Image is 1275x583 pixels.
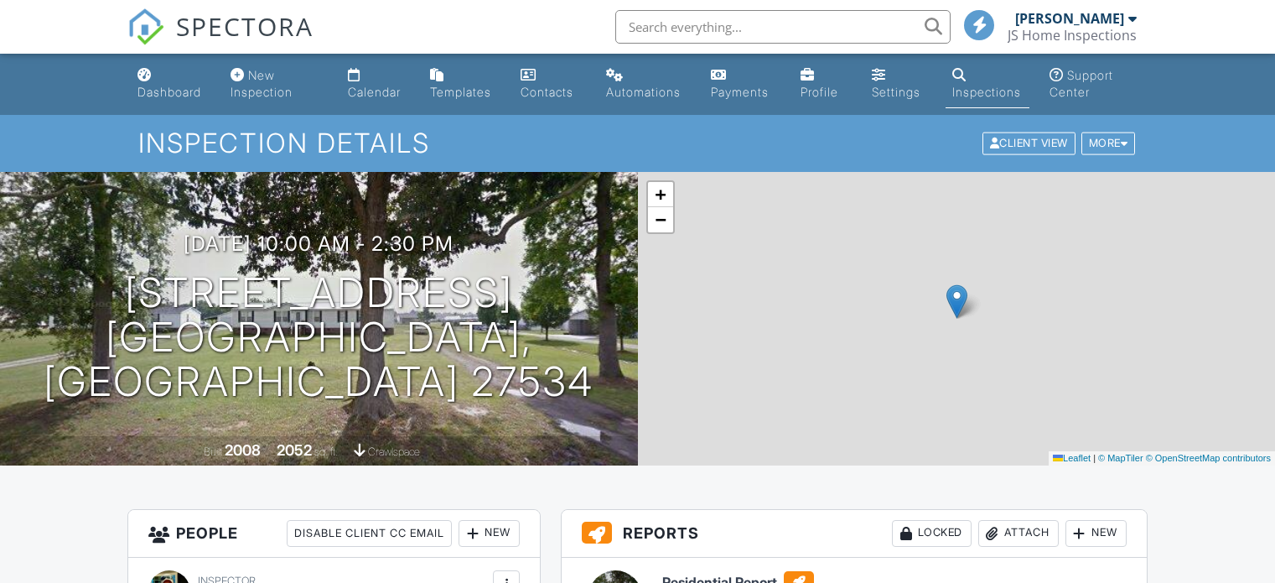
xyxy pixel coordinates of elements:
div: Templates [430,85,491,99]
div: Locked [892,520,972,547]
div: Automations [606,85,681,99]
a: Zoom out [648,207,673,232]
a: Contacts [514,60,586,108]
span: crawlspace [368,445,420,458]
a: New Inspection [224,60,328,108]
div: Attach [978,520,1059,547]
input: Search everything... [615,10,951,44]
a: Support Center [1043,60,1144,108]
h3: [DATE] 10:00 am - 2:30 pm [184,232,454,255]
div: Contacts [521,85,573,99]
h3: People [128,510,540,558]
a: © MapTiler [1098,453,1143,463]
div: New [459,520,520,547]
span: | [1093,453,1096,463]
a: SPECTORA [127,23,314,58]
div: 2008 [225,441,261,459]
h3: Reports [562,510,1147,558]
a: Inspections [946,60,1029,108]
div: Disable Client CC Email [287,520,452,547]
a: © OpenStreetMap contributors [1146,453,1271,463]
div: New Inspection [231,68,293,99]
div: Client View [982,133,1075,155]
div: Dashboard [137,85,201,99]
span: sq. ft. [314,445,338,458]
a: Zoom in [648,182,673,207]
div: JS Home Inspections [1008,27,1137,44]
div: More [1081,133,1136,155]
div: [PERSON_NAME] [1015,10,1124,27]
div: 2052 [277,441,312,459]
span: SPECTORA [176,8,314,44]
span: Built [204,445,222,458]
span: − [655,209,666,230]
img: Marker [946,284,967,319]
div: New [1065,520,1127,547]
a: Leaflet [1053,453,1091,463]
a: Dashboard [131,60,210,108]
a: Automations (Basic) [599,60,691,108]
a: Company Profile [794,60,852,108]
div: Settings [872,85,920,99]
div: Inspections [952,85,1021,99]
a: Client View [981,136,1080,148]
div: Support Center [1050,68,1113,99]
div: Profile [801,85,838,99]
img: The Best Home Inspection Software - Spectora [127,8,164,45]
h1: Inspection Details [138,128,1137,158]
a: Calendar [341,60,410,108]
a: Settings [865,60,932,108]
div: Calendar [348,85,401,99]
div: Payments [711,85,769,99]
h1: [STREET_ADDRESS] [GEOGRAPHIC_DATA], [GEOGRAPHIC_DATA] 27534 [27,271,611,403]
span: + [655,184,666,205]
a: Payments [704,60,780,108]
a: Templates [423,60,500,108]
